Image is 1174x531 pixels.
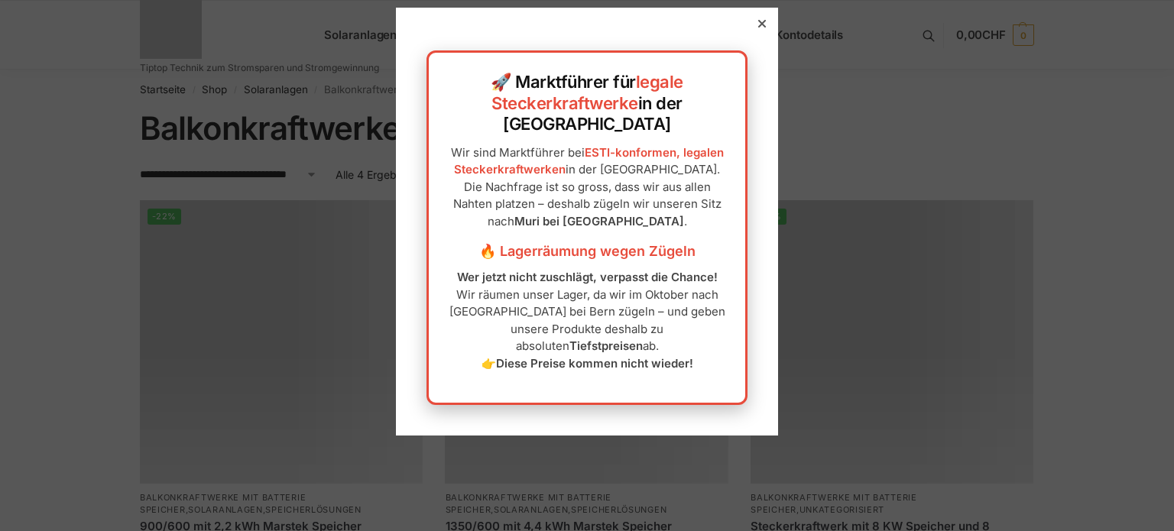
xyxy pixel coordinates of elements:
p: Wir sind Marktführer bei in der [GEOGRAPHIC_DATA]. Die Nachfrage ist so gross, dass wir aus allen... [444,144,730,231]
a: legale Steckerkraftwerke [491,72,683,113]
strong: Wer jetzt nicht zuschlägt, verpasst die Chance! [457,270,718,284]
a: ESTI-konformen, legalen Steckerkraftwerken [454,145,724,177]
h3: 🔥 Lagerräumung wegen Zügeln [444,241,730,261]
p: Wir räumen unser Lager, da wir im Oktober nach [GEOGRAPHIC_DATA] bei Bern zügeln – und geben unse... [444,269,730,372]
strong: Tiefstpreisen [569,338,643,353]
h2: 🚀 Marktführer für in der [GEOGRAPHIC_DATA] [444,72,730,135]
strong: Diese Preise kommen nicht wieder! [496,356,693,371]
strong: Muri bei [GEOGRAPHIC_DATA] [514,214,684,228]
